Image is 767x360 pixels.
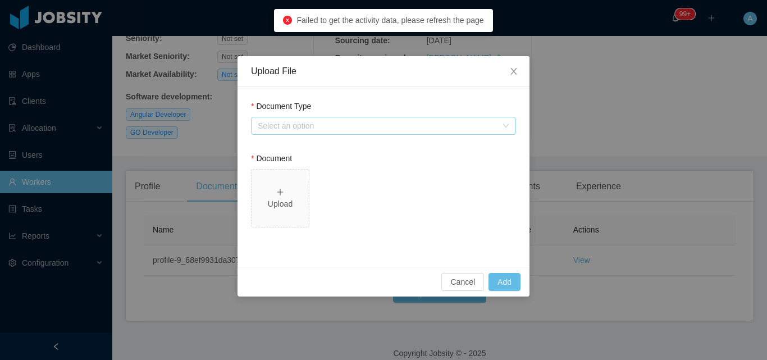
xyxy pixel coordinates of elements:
button: Close [498,56,529,88]
button: Cancel [441,273,484,291]
div: Select an option [258,120,497,131]
i: icon: close [509,67,518,76]
i: icon: down [503,122,509,130]
i: icon: close-circle [283,16,292,25]
div: Upload File [251,65,516,78]
button: Add [488,273,521,291]
label: Document Type [251,102,311,111]
i: icon: plus [276,188,284,196]
span: Failed to get the activity data, please refresh the page [296,16,483,25]
span: icon: plusUpload [252,170,309,227]
div: Upload [256,198,304,210]
label: Document [251,154,292,163]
